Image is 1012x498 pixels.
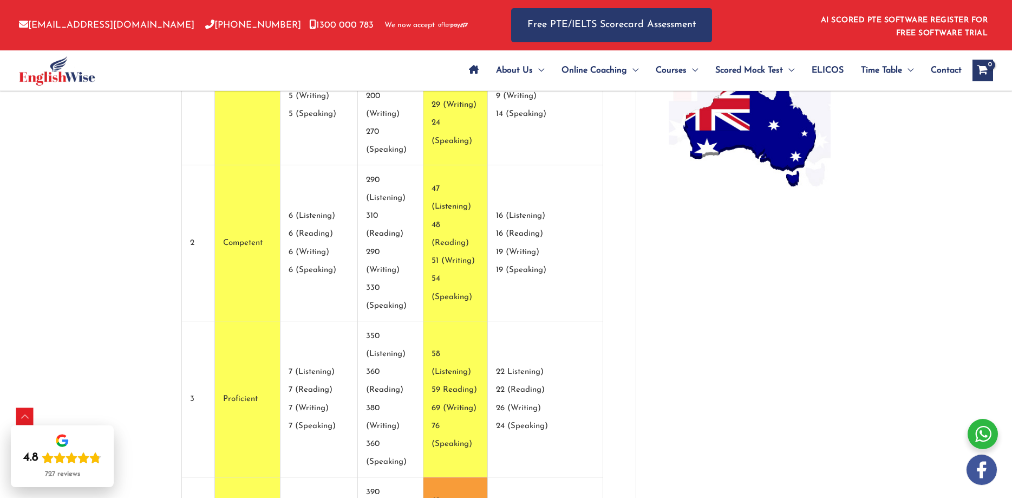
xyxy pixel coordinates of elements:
span: About Us [496,51,533,89]
img: Afterpay-Logo [438,22,468,28]
a: Time TableMenu Toggle [852,51,922,89]
span: Menu Toggle [627,51,638,89]
img: white-facebook.png [967,455,997,485]
div: 4.8 [23,450,38,465]
nav: Site Navigation: Main Menu [460,51,962,89]
span: Online Coaching [562,51,627,89]
a: Free PTE/IELTS Scorecard Assessment [511,8,712,42]
a: 1300 000 783 [309,21,374,30]
a: Scored Mock TestMenu Toggle [707,51,803,89]
a: ELICOS [803,51,852,89]
td: 16 (Listening) 16 (Reading) 19 (Writing) 19 (Speaking) [488,165,603,321]
span: ELICOS [812,51,844,89]
span: Courses [656,51,687,89]
td: 7 (Listening) 7 (Reading) 7 (Writing) 7 (Speaking) [280,321,357,477]
td: 3 [182,321,215,477]
a: View Shopping Cart, empty [972,60,993,81]
span: Menu Toggle [687,51,698,89]
aside: Header Widget 1 [814,8,993,43]
div: Rating: 4.8 out of 5 [23,450,101,465]
td: 22 Listening) 22 (Reading) 26 (Writing) 24 (Speaking) [488,321,603,477]
div: 727 reviews [45,470,80,478]
a: CoursesMenu Toggle [647,51,707,89]
td: 6 (Listening) 6 (Reading) 6 (Writing) 6 (Speaking) [280,165,357,321]
span: Menu Toggle [783,51,794,89]
td: 47 (Listening) 48 (Reading) 51 (Writing) 54 (Speaking) [423,165,487,321]
a: [EMAIL_ADDRESS][DOMAIN_NAME] [19,21,194,30]
a: AI SCORED PTE SOFTWARE REGISTER FOR FREE SOFTWARE TRIAL [821,16,988,37]
a: Online CoachingMenu Toggle [553,51,647,89]
span: Scored Mock Test [715,51,783,89]
span: Contact [931,51,962,89]
span: Time Table [861,51,902,89]
span: Menu Toggle [533,51,544,89]
td: 290 (Listening) 310 (Reading) 290 (Writing) 330 (Speaking) [358,165,423,321]
a: [PHONE_NUMBER] [205,21,301,30]
td: Proficient [215,321,281,477]
span: Menu Toggle [902,51,913,89]
a: Contact [922,51,962,89]
td: Competent [215,165,281,321]
td: 350 (Listening) 360 (Reading) 380 (Writing) 360 (Speaking) [358,321,423,477]
img: cropped-ew-logo [19,56,95,86]
a: About UsMenu Toggle [487,51,553,89]
td: 58 (Listening) 59 Reading) 69 (Writing) 76 (Speaking) [423,321,487,477]
span: We now accept [384,20,435,31]
td: 2 [182,165,215,321]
